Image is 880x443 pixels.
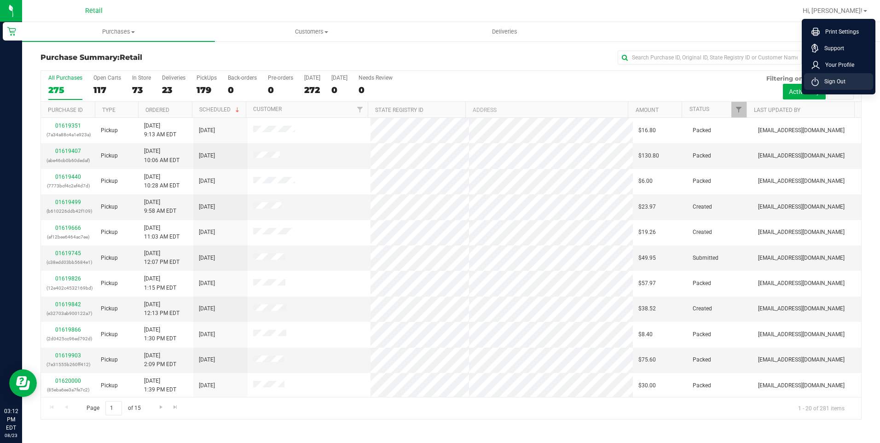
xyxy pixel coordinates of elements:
a: 01619407 [55,148,81,154]
span: [DATE] [199,381,215,390]
span: Print Settings [820,27,859,36]
p: (85eba6ee3a7fe7c2) [46,385,90,394]
a: 01619666 [55,225,81,231]
span: Packed [693,381,711,390]
div: Back-orders [228,75,257,81]
p: (7773bcf4c2ef4d7d) [46,181,90,190]
span: Packed [693,330,711,339]
a: Customer [253,106,282,112]
span: Packed [693,279,711,288]
div: All Purchases [48,75,82,81]
div: 272 [304,85,320,95]
div: 0 [331,85,347,95]
span: Pickup [101,152,118,160]
span: Support [819,44,844,53]
span: [EMAIL_ADDRESS][DOMAIN_NAME] [758,381,845,390]
div: Pre-orders [268,75,293,81]
a: Ordered [145,107,169,113]
span: [DATE] 9:58 AM EDT [144,198,176,216]
span: Created [693,304,712,313]
a: State Registry ID [375,107,423,113]
a: 01619440 [55,174,81,180]
p: (c38edd03bb5684e1) [46,258,90,267]
span: Deliveries [480,28,530,36]
span: Sign Out [819,77,845,86]
div: 179 [197,85,217,95]
span: $30.00 [638,381,656,390]
span: Pickup [101,203,118,211]
span: Pickup [101,177,118,186]
p: (12e402c4532169bd) [46,284,90,292]
a: 01619826 [55,275,81,282]
span: [EMAIL_ADDRESS][DOMAIN_NAME] [758,203,845,211]
span: [DATE] 2:09 PM EDT [144,351,176,369]
a: Filter [353,102,368,117]
iframe: Resource center [9,369,37,397]
span: [DATE] [199,203,215,211]
span: Pickup [101,304,118,313]
span: [DATE] [199,152,215,160]
span: Pickup [101,254,118,262]
span: Hi, [PERSON_NAME]! [803,7,863,14]
span: Packed [693,356,711,364]
a: Go to the next page [154,401,168,414]
span: [EMAIL_ADDRESS][DOMAIN_NAME] [758,152,845,160]
div: 0 [228,85,257,95]
span: [DATE] 9:13 AM EDT [144,122,176,139]
p: 08/23 [4,432,18,439]
a: Scheduled [199,106,241,113]
div: In Store [132,75,151,81]
span: $19.26 [638,228,656,237]
a: 01619903 [55,352,81,359]
span: [DATE] 10:28 AM EDT [144,173,179,190]
p: (b610226ddb42f109) [46,207,90,216]
p: (abe46cb0b60dedaf) [46,156,90,165]
span: [DATE] 1:39 PM EDT [144,377,176,394]
div: 275 [48,85,82,95]
button: Active only [783,84,826,99]
span: Pickup [101,356,118,364]
span: [DATE] [199,279,215,288]
span: Submitted [693,254,718,262]
inline-svg: Retail [7,27,16,36]
a: Deliveries [408,22,601,41]
a: Filter [731,102,747,117]
a: Customers [215,22,408,41]
p: (7e31555b260ff412) [46,360,90,369]
span: [DATE] 1:15 PM EDT [144,274,176,292]
th: Address [465,102,628,118]
div: 73 [132,85,151,95]
span: [DATE] [199,254,215,262]
span: [EMAIL_ADDRESS][DOMAIN_NAME] [758,228,845,237]
input: 1 [105,401,122,415]
p: (af12bee6464ac7ee) [46,233,90,241]
h3: Purchase Summary: [41,53,314,62]
span: Pickup [101,228,118,237]
span: $57.97 [638,279,656,288]
span: Packed [693,126,711,135]
span: Pickup [101,126,118,135]
span: Created [693,228,712,237]
span: [DATE] 11:03 AM EDT [144,224,179,241]
div: 0 [359,85,393,95]
span: Filtering on status: [766,75,826,82]
span: [DATE] [199,304,215,313]
span: $8.40 [638,330,653,339]
div: 0 [268,85,293,95]
span: $6.00 [638,177,653,186]
a: Last Updated By [754,107,800,113]
span: [DATE] 12:13 PM EDT [144,300,179,318]
a: 01619866 [55,326,81,333]
a: Purchases [22,22,215,41]
span: $38.52 [638,304,656,313]
span: [DATE] [199,228,215,237]
a: Type [102,107,116,113]
span: [DATE] [199,330,215,339]
input: Search Purchase ID, Original ID, State Registry ID or Customer Name... [618,51,802,64]
li: Sign Out [804,73,873,90]
a: 01619499 [55,199,81,205]
span: [EMAIL_ADDRESS][DOMAIN_NAME] [758,126,845,135]
p: (7a34a88c4a1e923a) [46,130,90,139]
div: 23 [162,85,185,95]
span: Pickup [101,330,118,339]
